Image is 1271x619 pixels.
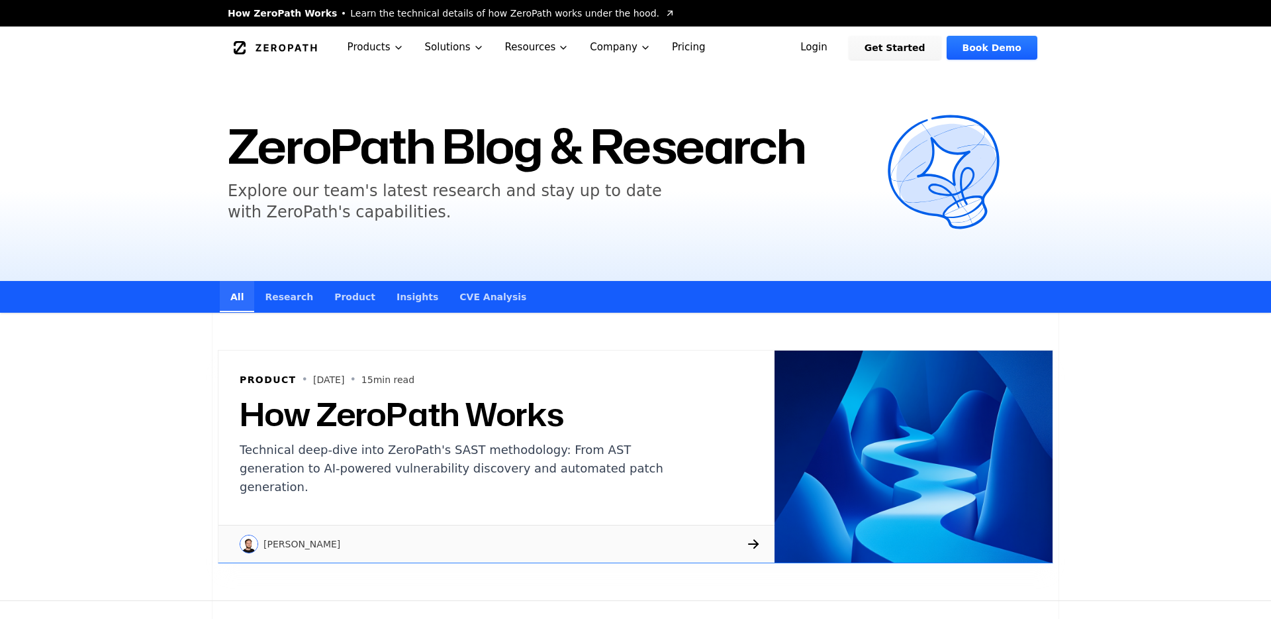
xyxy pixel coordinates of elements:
[414,27,494,68] button: Solutions
[254,281,324,312] a: Research
[228,7,675,20] a: How ZeroPath WorksLearn the technical details of how ZeroPath works under the hood.
[579,27,661,68] button: Company
[449,281,537,312] a: CVE Analysis
[849,36,941,60] a: Get Started
[240,398,684,430] h2: How ZeroPath Works
[263,537,340,551] p: [PERSON_NAME]
[775,351,1053,563] img: How ZeroPath Works
[220,281,254,312] a: All
[494,27,580,68] button: Resources
[324,281,386,312] a: Product
[212,345,1059,569] a: How ZeroPath WorksProduct•[DATE]•15min readHow ZeroPath WorksTechnical deep-dive into ZeroPath's ...
[784,36,843,60] a: Login
[228,122,871,170] h1: ZeroPath Blog & Research
[350,372,355,388] span: •
[302,372,308,388] span: •
[212,27,1059,68] nav: Global
[386,281,449,312] a: Insights
[361,373,414,386] p: 15 min read
[337,27,414,68] button: Products
[661,27,716,68] a: Pricing
[240,535,258,553] img: Raphael Karger
[228,180,673,223] h5: Explore our team's latest research and stay up to date with ZeroPath's capabilities.
[240,441,684,496] p: Technical deep-dive into ZeroPath's SAST methodology: From AST generation to AI-powered vulnerabi...
[240,373,297,386] h6: Product
[947,36,1037,60] a: Book Demo
[313,373,344,386] p: [DATE]
[350,7,659,20] span: Learn the technical details of how ZeroPath works under the hood.
[228,7,337,20] span: How ZeroPath Works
